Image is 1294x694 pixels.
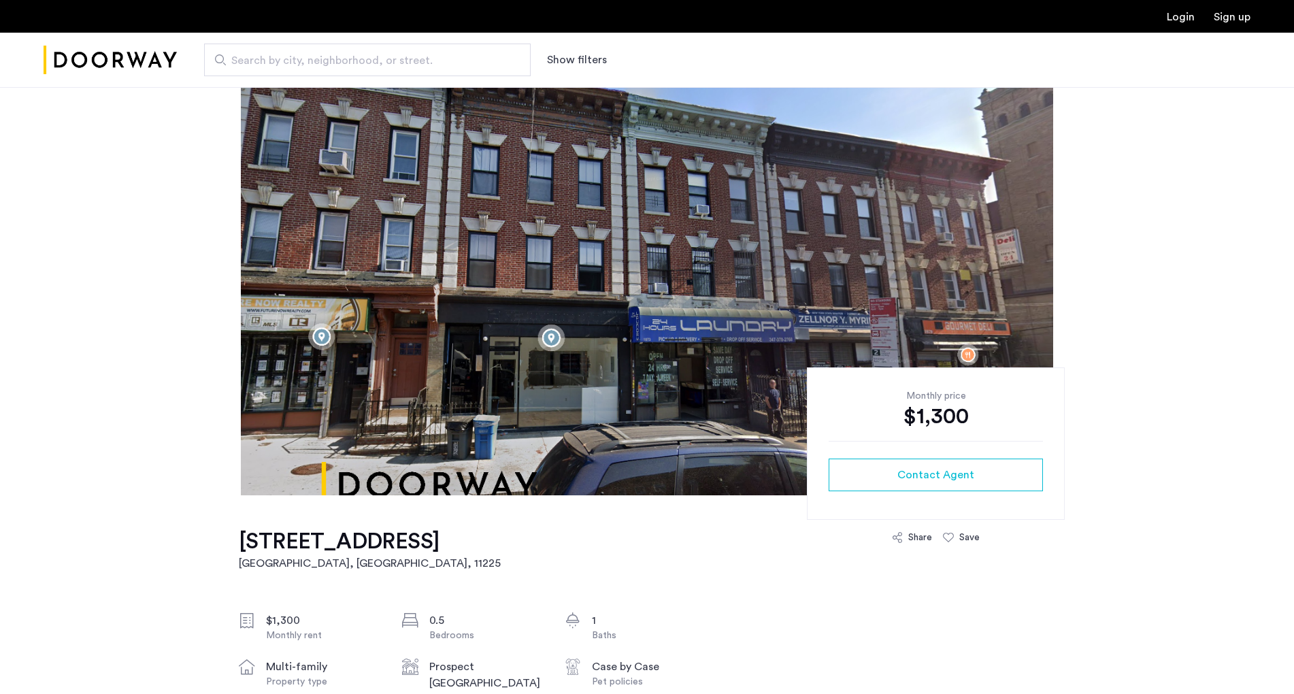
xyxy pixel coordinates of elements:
div: Share [908,531,932,544]
a: Cazamio Logo [44,35,177,86]
div: Baths [592,629,706,642]
button: button [829,459,1043,491]
h2: [GEOGRAPHIC_DATA], [GEOGRAPHIC_DATA] , 11225 [239,555,501,572]
div: Bedrooms [429,629,544,642]
a: Login [1167,12,1195,22]
div: 0.5 [429,612,544,629]
input: Apartment Search [204,44,531,76]
h1: [STREET_ADDRESS] [239,528,501,555]
button: Show or hide filters [547,52,607,68]
div: multi-family [266,659,380,675]
div: Monthly price [829,389,1043,403]
div: Prospect [GEOGRAPHIC_DATA] [429,659,544,691]
div: $1,300 [829,403,1043,430]
img: logo [44,35,177,86]
a: Registration [1214,12,1250,22]
div: $1,300 [266,612,380,629]
div: Monthly rent [266,629,380,642]
span: Contact Agent [897,467,974,483]
span: Search by city, neighborhood, or street. [231,52,493,69]
div: Save [959,531,980,544]
div: Pet policies [592,675,706,689]
img: apartment [241,87,1053,495]
div: Case by Case [592,659,706,675]
a: [STREET_ADDRESS][GEOGRAPHIC_DATA], [GEOGRAPHIC_DATA], 11225 [239,528,501,572]
div: 1 [592,612,706,629]
div: Property type [266,675,380,689]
